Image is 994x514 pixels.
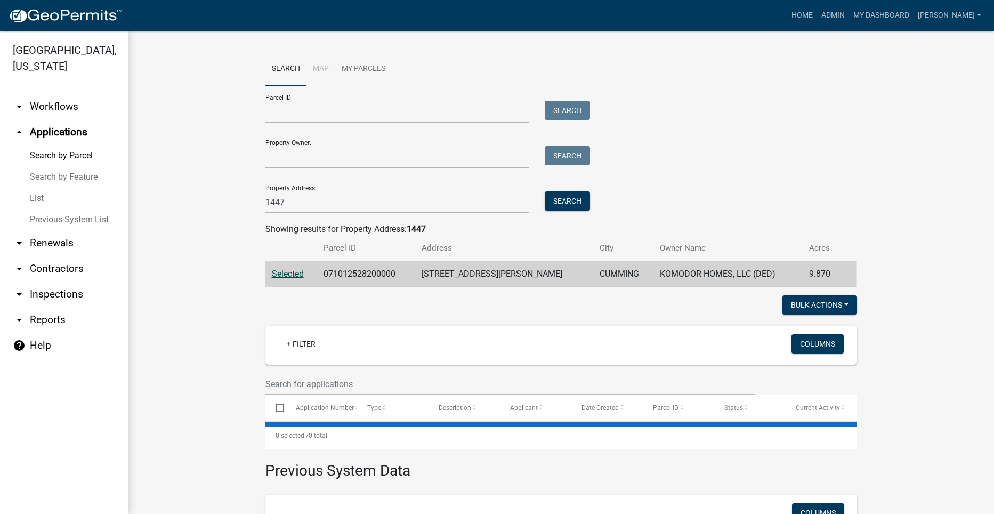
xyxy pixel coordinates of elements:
[914,5,985,26] a: [PERSON_NAME]
[653,236,802,261] th: Owner Name
[643,395,714,421] datatable-header-cell: Parcel ID
[714,395,786,421] datatable-header-cell: Status
[787,5,817,26] a: Home
[415,261,593,287] td: [STREET_ADDRESS][PERSON_NAME]
[791,334,844,354] button: Columns
[429,395,500,421] datatable-header-cell: Description
[545,146,590,165] button: Search
[849,5,914,26] a: My Dashboard
[286,395,357,421] datatable-header-cell: Application Number
[817,5,849,26] a: Admin
[782,295,857,315] button: Bulk Actions
[265,395,286,421] datatable-header-cell: Select
[367,404,381,412] span: Type
[272,269,304,279] a: Selected
[13,339,26,352] i: help
[13,237,26,250] i: arrow_drop_down
[357,395,429,421] datatable-header-cell: Type
[593,261,654,287] td: CUMMING
[415,236,593,261] th: Address
[796,404,840,412] span: Current Activity
[545,101,590,120] button: Search
[593,236,654,261] th: City
[317,236,415,261] th: Parcel ID
[335,52,392,86] a: My Parcels
[786,395,857,421] datatable-header-cell: Current Activity
[803,236,842,261] th: Acres
[545,191,590,211] button: Search
[724,404,743,412] span: Status
[13,126,26,139] i: arrow_drop_up
[296,404,354,412] span: Application Number
[653,404,678,412] span: Parcel ID
[13,288,26,301] i: arrow_drop_down
[317,261,415,287] td: 071012528200000
[13,100,26,113] i: arrow_drop_down
[581,404,619,412] span: Date Created
[265,373,756,395] input: Search for applications
[276,432,309,439] span: 0 selected /
[510,404,538,412] span: Applicant
[278,334,324,354] a: + Filter
[653,261,802,287] td: KOMODOR HOMES, LLC (DED)
[571,395,643,421] datatable-header-cell: Date Created
[265,52,306,86] a: Search
[803,261,842,287] td: 9.870
[13,314,26,326] i: arrow_drop_down
[13,262,26,275] i: arrow_drop_down
[265,422,857,449] div: 0 total
[265,449,857,482] h3: Previous System Data
[265,223,857,236] div: Showing results for Property Address:
[439,404,471,412] span: Description
[407,224,426,234] strong: 1447
[500,395,571,421] datatable-header-cell: Applicant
